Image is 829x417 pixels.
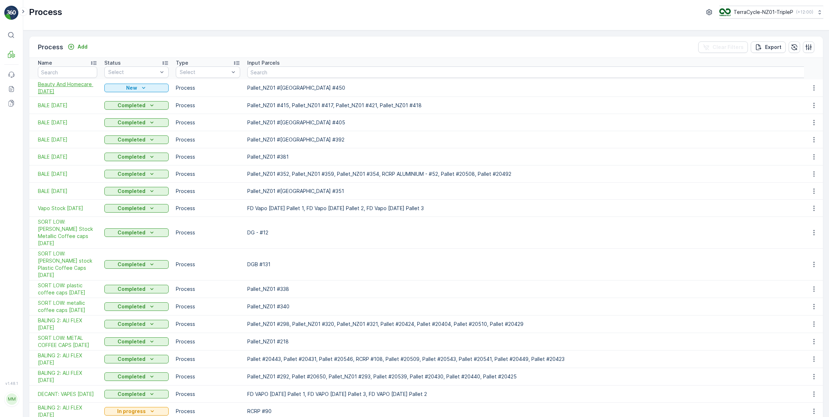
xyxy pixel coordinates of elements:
[698,41,748,53] button: Clear Filters
[117,408,146,415] p: In progress
[104,135,169,144] button: Completed
[765,44,781,51] p: Export
[108,69,158,76] p: Select
[118,261,145,268] p: Completed
[118,119,145,126] p: Completed
[38,250,97,279] span: SORT LOW: [PERSON_NAME] stock Plastic Coffee Caps [DATE]
[104,285,169,293] button: Completed
[118,286,145,293] p: Completed
[713,44,744,51] p: Clear Filters
[176,59,188,66] p: Type
[4,6,19,20] img: logo
[118,373,145,380] p: Completed
[118,188,145,195] p: Completed
[104,372,169,381] button: Completed
[38,188,97,195] span: BALE [DATE]
[38,66,97,78] input: Search
[172,368,244,386] td: Process
[38,153,97,160] a: BALE 08/07/2025
[4,381,19,386] span: v 1.48.1
[38,170,97,178] a: BALE 24/06/2025
[734,9,793,16] p: TerraCycle-NZ01-TripleP
[38,334,97,349] a: SORT LOW: METAL COFFEE CAPS 16/05/25
[38,102,97,109] a: BALE 31/07/25
[172,97,244,114] td: Process
[38,205,97,212] a: Vapo Stock 19/6/25
[126,84,137,91] p: New
[118,303,145,310] p: Completed
[118,136,145,143] p: Completed
[118,153,145,160] p: Completed
[38,352,97,366] a: BALING 2: ALI FLEX 12/05/2025
[104,260,169,269] button: Completed
[118,205,145,212] p: Completed
[172,217,244,249] td: Process
[796,9,813,15] p: ( +12:00 )
[719,8,731,16] img: TC_7kpGtVS.png
[180,69,229,76] p: Select
[38,188,97,195] a: BALE 23/06/2025
[118,338,145,345] p: Completed
[38,205,97,212] span: Vapo Stock [DATE]
[38,352,97,366] span: BALING 2: ALI FLEX [DATE]
[172,386,244,403] td: Process
[38,81,97,95] a: Beauty And Homecare 31/7/25
[118,229,145,236] p: Completed
[247,59,280,66] p: Input Parcels
[172,131,244,148] td: Process
[38,317,97,331] a: BALING 2: ALI FLEX 21/05/25
[172,281,244,298] td: Process
[104,118,169,127] button: Completed
[38,218,97,247] a: SORT LOW: Napier Stock Metallic Coffee caps 28/05/25
[104,59,121,66] p: Status
[38,218,97,247] span: SORT LOW: [PERSON_NAME] Stock Metallic Coffee caps [DATE]
[38,136,97,143] span: BALE [DATE]
[38,42,63,52] p: Process
[118,391,145,398] p: Completed
[38,153,97,160] span: BALE [DATE]
[38,391,97,398] a: DECANT: VAPES 08/05/25
[172,200,244,217] td: Process
[38,282,97,296] a: SORT LOW: plastic coffee caps 26/05/25
[104,355,169,363] button: Completed
[104,407,169,416] button: In progress
[104,187,169,195] button: Completed
[38,59,52,66] p: Name
[38,369,97,384] span: BALING 2: ALI FLEX [DATE]
[38,136,97,143] a: BALE 12/07/2025
[118,356,145,363] p: Completed
[38,299,97,314] span: SORT LOW: metallic coffee caps [DATE]
[104,337,169,346] button: Completed
[104,153,169,161] button: Completed
[172,316,244,333] td: Process
[118,170,145,178] p: Completed
[38,282,97,296] span: SORT LOW: plastic coffee caps [DATE]
[38,369,97,384] a: BALING 2: ALI FLEX 09/05/2025
[38,119,97,126] span: BALE [DATE]
[172,79,244,97] td: Process
[38,317,97,331] span: BALING 2: ALI FLEX [DATE]
[172,148,244,165] td: Process
[104,228,169,237] button: Completed
[104,204,169,213] button: Completed
[172,298,244,316] td: Process
[4,387,19,411] button: MM
[38,170,97,178] span: BALE [DATE]
[104,170,169,178] button: Completed
[104,302,169,311] button: Completed
[29,6,62,18] p: Process
[38,391,97,398] span: DECANT: VAPES [DATE]
[104,84,169,92] button: New
[118,102,145,109] p: Completed
[719,6,823,19] button: TerraCycle-NZ01-TripleP(+12:00)
[751,41,786,53] button: Export
[172,114,244,131] td: Process
[78,43,88,50] p: Add
[172,165,244,183] td: Process
[104,390,169,398] button: Completed
[38,299,97,314] a: SORT LOW: metallic coffee caps 26/05/25
[38,334,97,349] span: SORT LOW: METAL COFFEE CAPS [DATE]
[172,351,244,368] td: Process
[38,102,97,109] span: BALE [DATE]
[65,43,90,51] button: Add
